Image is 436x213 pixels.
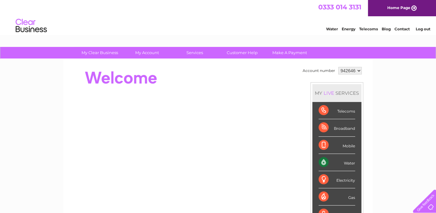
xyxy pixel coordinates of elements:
[319,119,355,136] div: Broadband
[326,27,338,31] a: Water
[322,90,335,96] div: LIVE
[394,27,410,31] a: Contact
[74,47,126,58] a: My Clear Business
[318,3,361,11] a: 0333 014 3131
[319,171,355,188] div: Electricity
[312,84,361,102] div: MY SERVICES
[359,27,378,31] a: Telecoms
[169,47,220,58] a: Services
[319,102,355,119] div: Telecoms
[301,65,337,76] td: Account number
[71,3,366,30] div: Clear Business is a trading name of Verastar Limited (registered in [GEOGRAPHIC_DATA] No. 3667643...
[216,47,268,58] a: Customer Help
[121,47,173,58] a: My Account
[342,27,355,31] a: Energy
[382,27,391,31] a: Blog
[264,47,315,58] a: Make A Payment
[319,137,355,154] div: Mobile
[415,27,430,31] a: Log out
[15,16,47,35] img: logo.png
[319,154,355,171] div: Water
[319,188,355,205] div: Gas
